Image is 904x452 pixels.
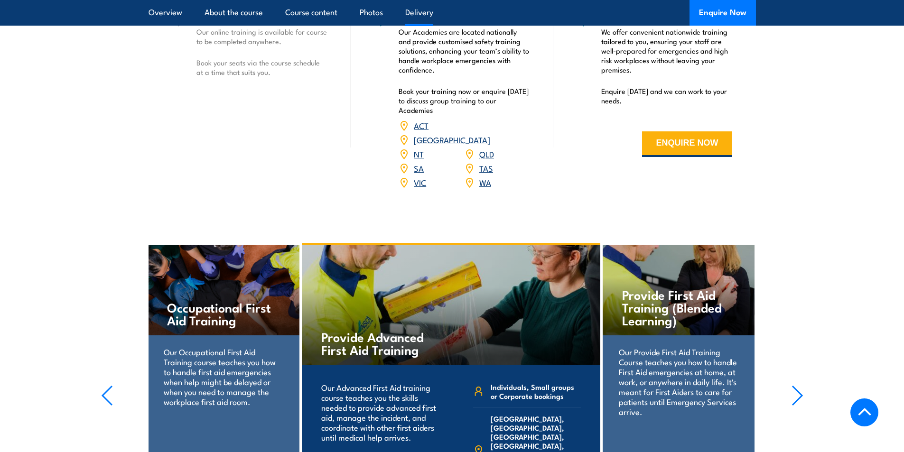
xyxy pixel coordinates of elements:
[414,148,424,159] a: NT
[622,288,735,326] h4: Provide First Aid Training (Blended Learning)
[414,134,490,145] a: [GEOGRAPHIC_DATA]
[414,162,424,174] a: SA
[399,27,530,74] p: Our Academies are located nationally and provide customised safety training solutions, enhancing ...
[321,330,433,356] h4: Provide Advanced First Aid Training
[196,27,327,46] p: Our online training is available for course to be completed anywhere.
[601,27,732,74] p: We offer convenient nationwide training tailored to you, ensuring your staff are well-prepared fo...
[164,347,283,406] p: Our Occupational First Aid Training course teaches you how to handle first aid emergencies when h...
[479,162,493,174] a: TAS
[642,131,732,157] button: ENQUIRE NOW
[479,148,494,159] a: QLD
[414,176,426,188] a: VIC
[321,382,438,442] p: Our Advanced First Aid training course teaches you the skills needed to provide advanced first ai...
[399,86,530,115] p: Book your training now or enquire [DATE] to discuss group training to our Academies
[601,86,732,105] p: Enquire [DATE] and we can work to your needs.
[491,382,581,400] span: Individuals, Small groups or Corporate bookings
[479,176,491,188] a: WA
[167,301,280,326] h4: Occupational First Aid Training
[414,120,429,131] a: ACT
[196,58,327,77] p: Book your seats via the course schedule at a time that suits you.
[619,347,738,416] p: Our Provide First Aid Training Course teaches you how to handle First Aid emergencies at home, at...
